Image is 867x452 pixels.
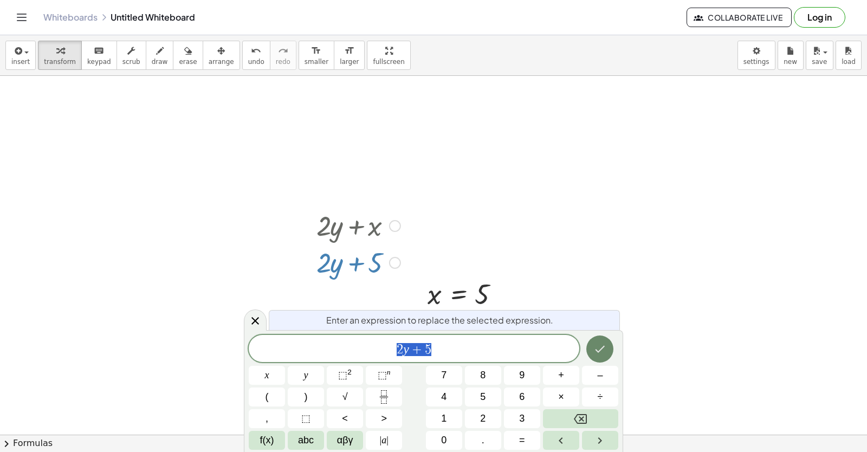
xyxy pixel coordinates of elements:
[260,433,274,448] span: f(x)
[441,411,447,426] span: 1
[480,390,486,404] span: 5
[311,44,321,57] i: format_size
[425,343,431,356] span: 5
[301,411,310,426] span: ⬚
[94,44,104,57] i: keyboard
[276,58,290,66] span: redo
[122,58,140,66] span: scrub
[249,366,285,385] button: x
[288,388,324,406] button: )
[117,41,146,70] button: scrub
[441,390,447,404] span: 4
[543,431,579,450] button: Left arrow
[203,41,240,70] button: arrange
[582,388,618,406] button: Divide
[778,41,804,70] button: new
[397,343,403,356] span: 2
[327,431,363,450] button: Greek alphabet
[152,58,168,66] span: draw
[441,368,447,383] span: 7
[327,409,363,428] button: Less than
[519,368,525,383] span: 9
[373,58,404,66] span: fullscreen
[173,41,203,70] button: erase
[806,41,833,70] button: save
[519,411,525,426] span: 3
[249,388,285,406] button: (
[327,388,363,406] button: Square root
[737,41,775,70] button: settings
[5,41,36,70] button: insert
[337,433,353,448] span: αβγ
[465,409,501,428] button: 2
[209,58,234,66] span: arrange
[43,12,98,23] a: Whiteboards
[519,433,525,448] span: =
[743,58,769,66] span: settings
[342,411,348,426] span: <
[426,431,462,450] button: 0
[11,58,30,66] span: insert
[582,431,618,450] button: Right arrow
[327,366,363,385] button: Squared
[504,409,540,428] button: 3
[386,435,389,445] span: |
[380,435,382,445] span: |
[248,58,264,66] span: undo
[794,7,845,28] button: Log in
[366,388,402,406] button: Fraction
[270,41,296,70] button: redoredo
[251,44,261,57] i: undo
[842,58,856,66] span: load
[504,366,540,385] button: 9
[288,431,324,450] button: Alphabet
[367,41,410,70] button: fullscreen
[366,431,402,450] button: Absolute value
[465,388,501,406] button: 5
[558,368,564,383] span: +
[344,44,354,57] i: format_size
[426,409,462,428] button: 1
[426,366,462,385] button: 7
[278,44,288,57] i: redo
[338,370,347,380] span: ⬚
[409,343,425,356] span: +
[482,433,484,448] span: .
[298,433,314,448] span: abc
[378,370,387,380] span: ⬚
[288,409,324,428] button: Placeholder
[179,58,197,66] span: erase
[266,390,269,404] span: (
[366,366,402,385] button: Superscript
[265,368,269,383] span: x
[340,58,359,66] span: larger
[836,41,862,70] button: load
[304,368,308,383] span: y
[387,368,391,376] sup: n
[326,314,553,327] span: Enter an expression to replace the selected expression.
[465,366,501,385] button: 8
[441,433,447,448] span: 0
[380,433,389,448] span: a
[288,366,324,385] button: y
[242,41,270,70] button: undoundo
[597,368,603,383] span: –
[519,390,525,404] span: 6
[598,390,603,404] span: ÷
[558,390,564,404] span: ×
[403,342,409,356] var: y
[249,409,285,428] button: ,
[44,58,76,66] span: transform
[38,41,82,70] button: transform
[249,431,285,450] button: Functions
[504,431,540,450] button: Equals
[582,366,618,385] button: Minus
[504,388,540,406] button: 6
[480,368,486,383] span: 8
[480,411,486,426] span: 2
[366,409,402,428] button: Greater than
[381,411,387,426] span: >
[687,8,792,27] button: Collaborate Live
[696,12,782,22] span: Collaborate Live
[266,411,268,426] span: ,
